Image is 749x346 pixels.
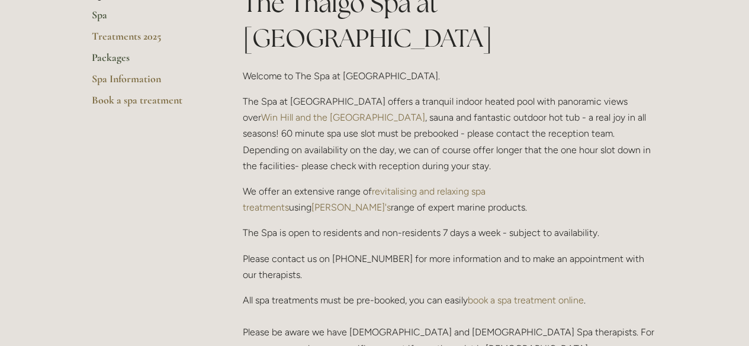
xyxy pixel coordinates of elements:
[243,68,658,84] p: Welcome to The Spa at [GEOGRAPHIC_DATA].
[92,8,205,30] a: Spa
[92,72,205,93] a: Spa Information
[92,30,205,51] a: Treatments 2025
[243,251,658,283] p: Please contact us on [PHONE_NUMBER] for more information and to make an appointment with our ther...
[243,225,658,241] p: The Spa is open to residents and non-residents 7 days a week - subject to availability.
[92,51,205,72] a: Packages
[468,295,584,306] a: book a spa treatment online
[243,183,658,215] p: We offer an extensive range of using range of expert marine products.
[311,202,391,213] a: [PERSON_NAME]'s
[243,93,658,174] p: The Spa at [GEOGRAPHIC_DATA] offers a tranquil indoor heated pool with panoramic views over , sau...
[261,112,425,123] a: Win Hill and the [GEOGRAPHIC_DATA]
[92,93,205,115] a: Book a spa treatment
